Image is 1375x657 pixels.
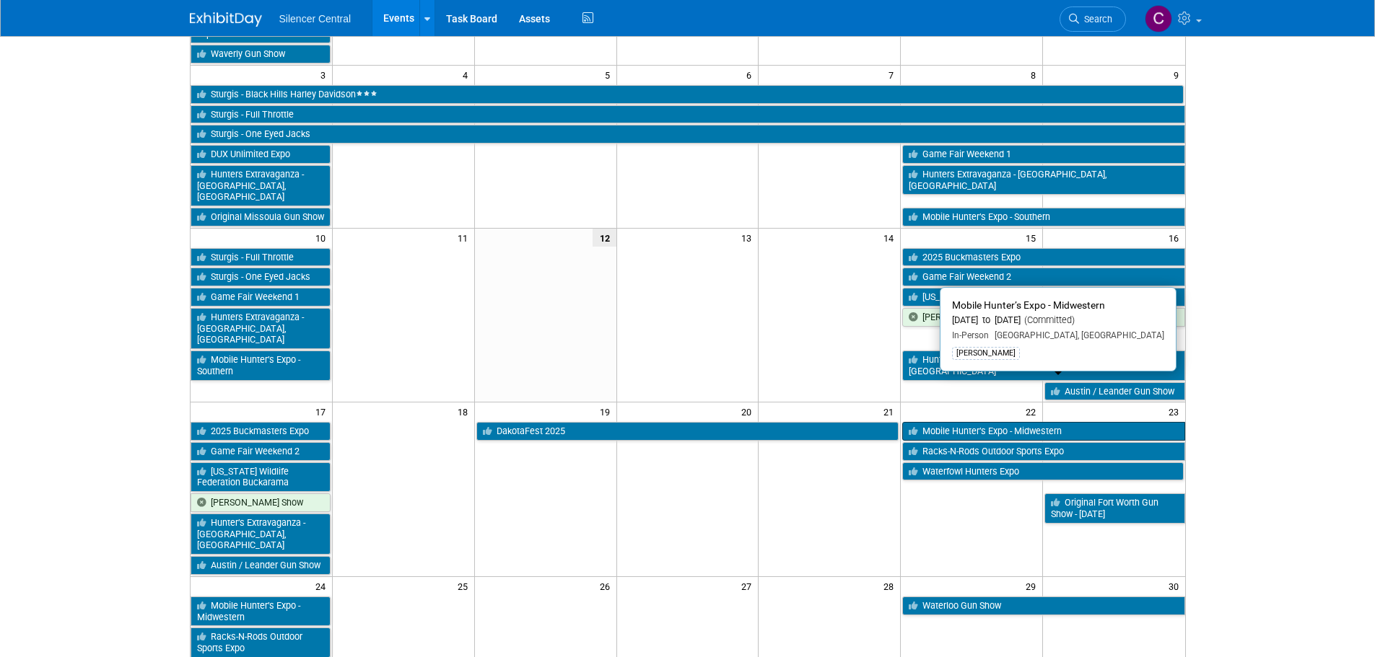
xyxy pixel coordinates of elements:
[1024,402,1042,420] span: 22
[191,288,331,307] a: Game Fair Weekend 1
[1044,493,1184,523] a: Original Fort Worth Gun Show - [DATE]
[191,350,331,380] a: Mobile Hunter’s Expo - Southern
[191,45,331,63] a: Waverly Gun Show
[314,577,332,595] span: 24
[882,577,900,595] span: 28
[191,85,1184,104] a: Sturgis - Black Hills Harley Davidson
[191,442,331,461] a: Game Fair Weekend 2
[1167,402,1185,420] span: 23
[461,66,474,84] span: 4
[191,165,331,206] a: Hunters Extravaganza - [GEOGRAPHIC_DATA], [GEOGRAPHIC_DATA]
[456,402,474,420] span: 18
[887,66,900,84] span: 7
[902,248,1184,267] a: 2025 Buckmasters Expo
[1060,6,1126,32] a: Search
[989,330,1164,340] span: [GEOGRAPHIC_DATA], [GEOGRAPHIC_DATA]
[319,66,332,84] span: 3
[191,513,331,555] a: Hunter’s Extravaganza - [GEOGRAPHIC_DATA], [GEOGRAPHIC_DATA]
[314,229,332,247] span: 10
[902,288,1184,307] a: [US_STATE] Wildlife Federation Buckarama
[598,402,616,420] span: 19
[902,422,1184,441] a: Mobile Hunter’s Expo - Midwestern
[191,268,331,286] a: Sturgis - One Eyed Jacks
[1024,229,1042,247] span: 15
[279,13,352,25] span: Silencer Central
[476,422,899,441] a: DakotaFest 2025
[191,248,331,267] a: Sturgis - Full Throttle
[952,330,989,340] span: In-Person
[1079,14,1112,25] span: Search
[190,12,262,27] img: ExhibitDay
[456,229,474,247] span: 11
[191,208,331,226] a: Original Missoula Gun Show
[902,442,1184,461] a: Racks-N-Rods Outdoor Sports Expo
[191,462,331,492] a: [US_STATE] Wildlife Federation Buckarama
[740,229,758,247] span: 13
[952,314,1164,327] div: [DATE] to [DATE]
[314,402,332,420] span: 17
[902,596,1184,615] a: Waterloo Gun Show
[191,125,1185,144] a: Sturgis - One Eyed Jacks
[1024,577,1042,595] span: 29
[191,596,331,626] a: Mobile Hunter’s Expo - Midwestern
[902,208,1184,226] a: Mobile Hunter’s Expo - Southern
[745,66,758,84] span: 6
[1145,5,1172,32] img: Cade Cox
[1021,314,1075,325] span: (Committed)
[1172,66,1185,84] span: 9
[1029,66,1042,84] span: 8
[191,308,331,349] a: Hunters Extravaganza - [GEOGRAPHIC_DATA], [GEOGRAPHIC_DATA]
[882,229,900,247] span: 14
[740,402,758,420] span: 20
[456,577,474,595] span: 25
[191,422,331,441] a: 2025 Buckmasters Expo
[882,402,900,420] span: 21
[902,462,1183,481] a: Waterfowl Hunters Expo
[902,350,1184,380] a: Hunter’s Extravaganza - [GEOGRAPHIC_DATA], [GEOGRAPHIC_DATA]
[1167,577,1185,595] span: 30
[191,493,331,512] a: [PERSON_NAME] Show
[952,347,1020,360] div: [PERSON_NAME]
[902,308,1184,327] a: [PERSON_NAME] Show
[902,268,1184,286] a: Game Fair Weekend 2
[1044,382,1184,401] a: Austin / Leander Gun Show
[191,105,1185,124] a: Sturgis - Full Throttle
[191,145,331,164] a: DUX Unlimited Expo
[1167,229,1185,247] span: 16
[902,165,1184,195] a: Hunters Extravaganza - [GEOGRAPHIC_DATA], [GEOGRAPHIC_DATA]
[191,556,331,575] a: Austin / Leander Gun Show
[952,299,1105,311] span: Mobile Hunter’s Expo - Midwestern
[593,229,616,247] span: 12
[603,66,616,84] span: 5
[598,577,616,595] span: 26
[740,577,758,595] span: 27
[191,627,331,657] a: Racks-N-Rods Outdoor Sports Expo
[902,145,1184,164] a: Game Fair Weekend 1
